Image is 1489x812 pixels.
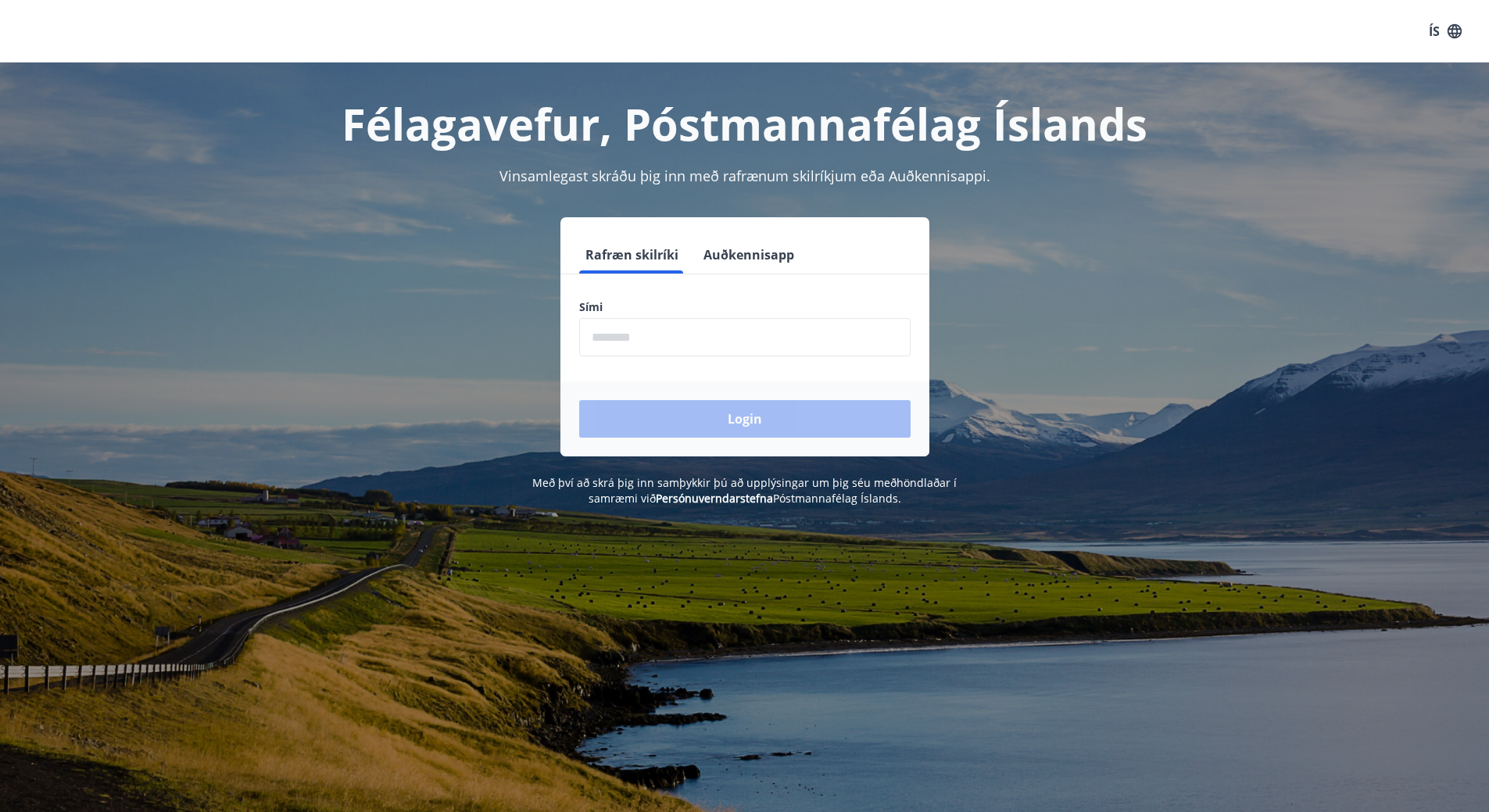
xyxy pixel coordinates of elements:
span: Með því að skrá þig inn samþykkir þú að upplýsingar um þig séu meðhöndlaðar í samræmi við Póstman... [532,475,957,506]
label: Sími [579,299,911,315]
button: Rafræn skilríki [579,236,685,274]
span: Vinsamlegast skráðu þig inn með rafrænum skilríkjum eða Auðkennisappi. [499,166,990,185]
a: Persónuverndarstefna [656,491,773,506]
button: Auðkennisapp [697,236,800,274]
h1: Félagavefur, Póstmannafélag Íslands [201,94,1289,153]
button: ÍS [1420,17,1470,45]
